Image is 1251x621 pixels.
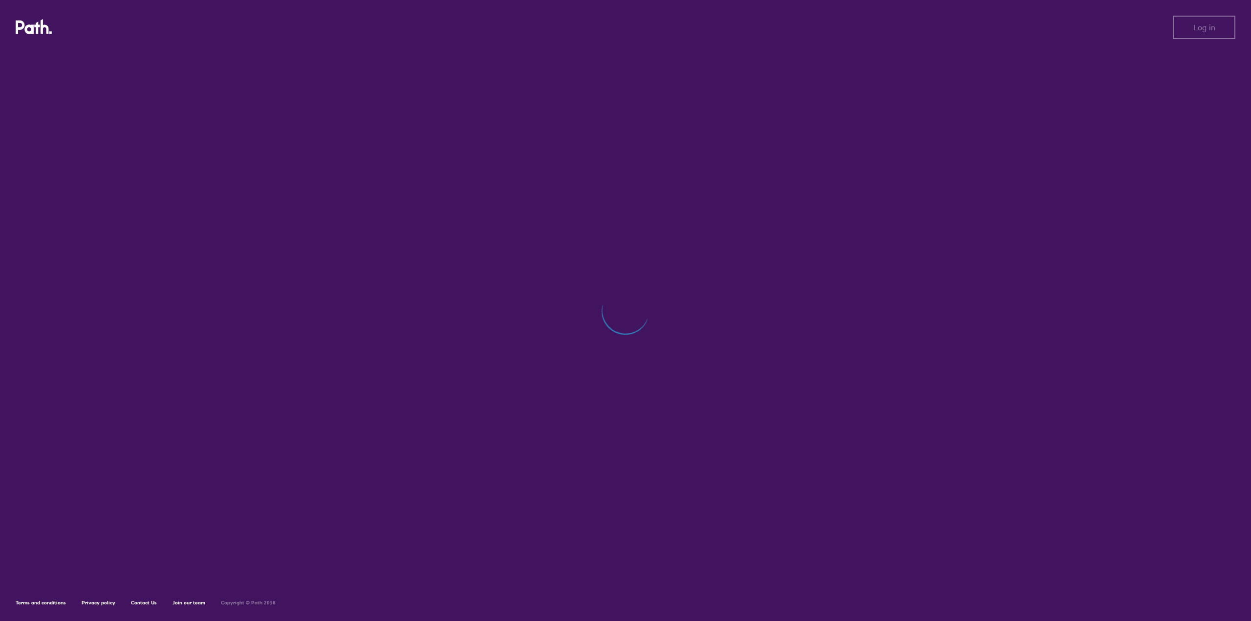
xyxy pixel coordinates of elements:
[221,600,276,606] h6: Copyright © Path 2018
[1173,16,1235,39] button: Log in
[131,600,157,606] a: Contact Us
[173,600,205,606] a: Join our team
[16,600,66,606] a: Terms and conditions
[82,600,115,606] a: Privacy policy
[1193,23,1215,32] span: Log in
